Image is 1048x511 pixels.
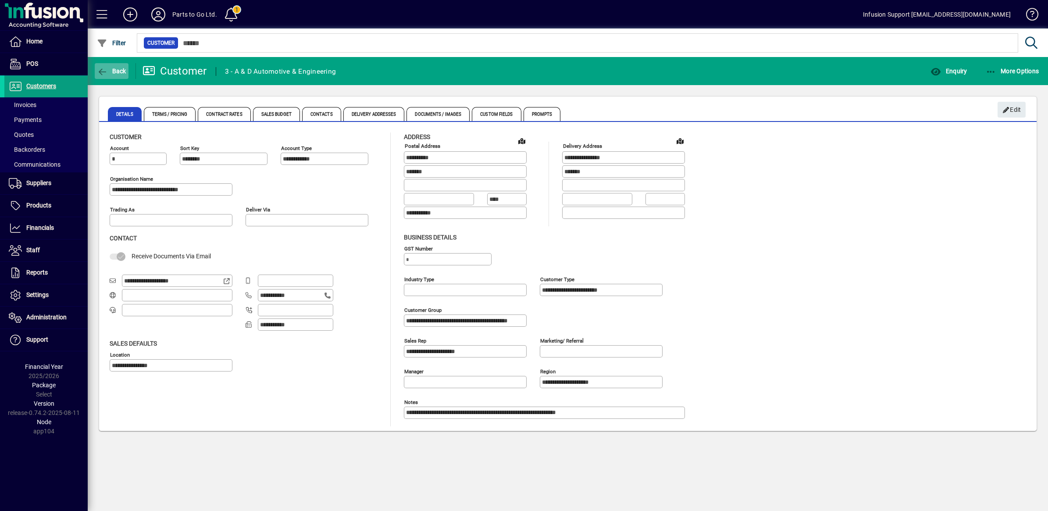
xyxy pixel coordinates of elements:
mat-label: Sort key [180,145,199,151]
a: POS [4,53,88,75]
span: Suppliers [26,179,51,186]
a: Quotes [4,127,88,142]
span: Prompts [524,107,561,121]
span: Sales defaults [110,340,157,347]
span: Customers [26,82,56,89]
span: Administration [26,314,67,321]
span: Back [97,68,126,75]
span: Invoices [9,101,36,108]
span: Quotes [9,131,34,138]
a: View on map [515,134,529,148]
span: Staff [26,247,40,254]
span: Contract Rates [198,107,250,121]
span: Financials [26,224,54,231]
mat-label: Region [540,368,556,374]
a: Knowledge Base [1019,2,1037,30]
mat-label: Customer group [404,307,442,313]
button: Enquiry [928,63,969,79]
span: Enquiry [930,68,967,75]
span: Sales Budget [253,107,300,121]
mat-label: Account Type [281,145,312,151]
mat-label: Industry type [404,276,434,282]
span: Delivery Addresses [343,107,405,121]
button: Back [95,63,128,79]
div: 3 - A & D Automotive & Engineering [225,64,336,79]
div: Infusion Support [EMAIL_ADDRESS][DOMAIN_NAME] [863,7,1011,21]
button: Profile [144,7,172,22]
span: Settings [26,291,49,298]
a: Products [4,195,88,217]
mat-label: Manager [404,368,424,374]
mat-label: Marketing/ Referral [540,337,584,343]
span: Node [37,418,51,425]
a: Reports [4,262,88,284]
a: Settings [4,284,88,306]
span: Documents / Images [406,107,470,121]
a: Administration [4,307,88,329]
mat-label: Notes [404,399,418,405]
button: More Options [984,63,1041,79]
mat-label: Location [110,351,130,357]
span: More Options [986,68,1039,75]
a: Staff [4,239,88,261]
span: Package [32,382,56,389]
mat-label: Customer type [540,276,574,282]
mat-label: GST Number [404,245,433,251]
a: Support [4,329,88,351]
a: Suppliers [4,172,88,194]
div: Parts to Go Ltd. [172,7,217,21]
span: Support [26,336,48,343]
span: Reports [26,269,48,276]
span: Customer [110,133,142,140]
span: Address [404,133,430,140]
a: Financials [4,217,88,239]
span: Communications [9,161,61,168]
span: Version [34,400,54,407]
a: Invoices [4,97,88,112]
span: Backorders [9,146,45,153]
span: Filter [97,39,126,46]
span: Contacts [302,107,341,121]
span: Edit [1002,103,1021,117]
span: Terms / Pricing [144,107,196,121]
a: View on map [673,134,687,148]
app-page-header-button: Back [88,63,136,79]
mat-label: Account [110,145,129,151]
span: Receive Documents Via Email [132,253,211,260]
span: Contact [110,235,137,242]
span: Business details [404,234,456,241]
button: Filter [95,35,128,51]
a: Backorders [4,142,88,157]
a: Communications [4,157,88,172]
span: POS [26,60,38,67]
mat-label: Deliver via [246,207,270,213]
span: Details [108,107,142,121]
mat-label: Trading as [110,207,135,213]
mat-label: Sales rep [404,337,426,343]
button: Add [116,7,144,22]
div: Customer [143,64,207,78]
span: Customer [147,39,175,47]
span: Custom Fields [472,107,521,121]
a: Payments [4,112,88,127]
span: Payments [9,116,42,123]
button: Edit [998,102,1026,118]
a: Home [4,31,88,53]
span: Financial Year [25,363,63,370]
span: Products [26,202,51,209]
mat-label: Organisation name [110,176,153,182]
span: Home [26,38,43,45]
